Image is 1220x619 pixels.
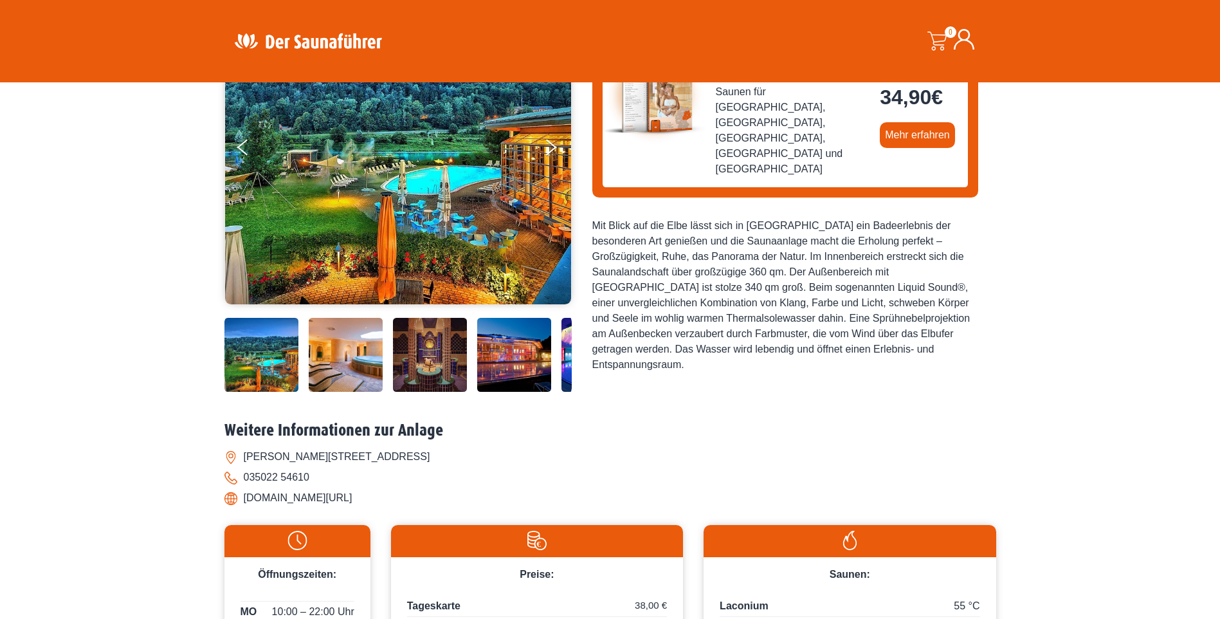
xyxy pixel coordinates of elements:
[231,531,364,550] img: Uhr-weiss.svg
[592,218,978,373] div: Mit Blick auf die Elbe lässt sich in [GEOGRAPHIC_DATA] ein Badeerlebnis der besonderen Art genieß...
[407,598,667,617] p: Tageskarte
[635,598,667,613] span: 38,00 €
[716,53,870,177] span: Saunaführer Ost 2025/2026 - mit mehr als 50 der beliebtesten Saunen für [GEOGRAPHIC_DATA], [GEOGR...
[720,600,769,611] span: Laconium
[931,86,943,109] span: €
[237,134,269,166] button: Previous
[224,467,996,488] li: 035022 54610
[258,569,336,580] span: Öffnungszeiten:
[954,598,979,614] span: 55 °C
[880,86,943,109] bdi: 34,90
[710,531,989,550] img: Flamme-weiss.svg
[945,26,956,38] span: 0
[603,43,706,146] img: der-saunafuehrer-2025-ost.jpg
[830,569,870,580] span: Saunen:
[224,488,996,508] li: [DOMAIN_NAME][URL]
[543,134,576,166] button: Next
[880,122,955,148] a: Mehr erfahren
[224,447,996,467] li: [PERSON_NAME][STREET_ADDRESS]
[397,531,677,550] img: Preise-weiss.svg
[520,569,554,580] span: Preise:
[224,421,996,441] h2: Weitere Informationen zur Anlage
